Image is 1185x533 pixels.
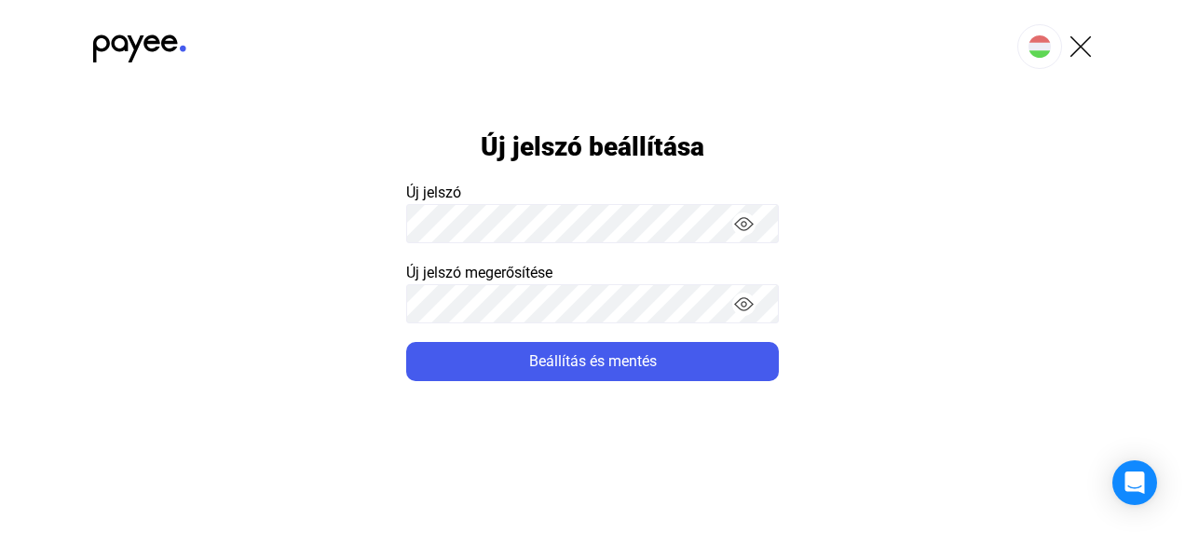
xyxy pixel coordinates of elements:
[406,264,552,281] span: Új jelszó megerősítése
[734,214,754,234] img: eyes-on.svg
[1028,35,1051,58] img: HU
[1017,24,1062,69] button: HU
[481,130,704,163] h1: Új jelszó beállítása
[1069,35,1092,58] img: X
[406,184,461,201] span: Új jelszó
[406,342,779,381] button: Beállítás és mentés
[1112,460,1157,505] div: Open Intercom Messenger
[734,294,754,314] img: eyes-on.svg
[93,24,186,62] img: black-payee-blue-dot.svg
[412,350,773,373] div: Beállítás és mentés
